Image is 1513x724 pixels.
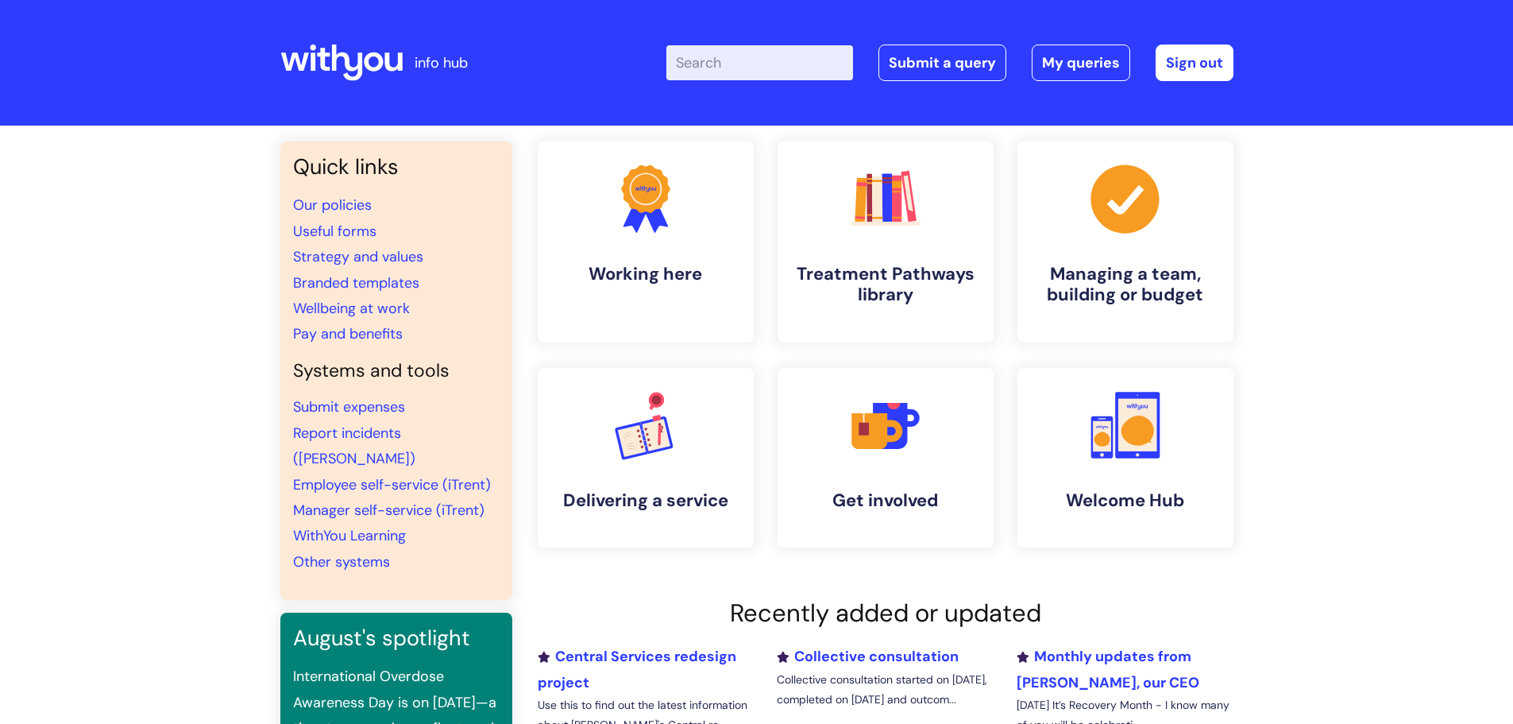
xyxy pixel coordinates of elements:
[293,424,415,468] a: Report incidents ([PERSON_NAME])
[293,273,419,292] a: Branded templates
[538,598,1233,628] h2: Recently added or updated
[550,490,741,511] h4: Delivering a service
[293,397,405,416] a: Submit expenses
[777,670,993,710] p: Collective consultation started on [DATE], completed on [DATE] and outcom...
[1017,141,1233,343] a: Managing a team, building or budget
[1156,45,1233,81] a: Sign out
[1032,45,1130,81] a: My queries
[293,196,372,215] a: Our policies
[777,647,959,666] a: Collective consultation
[293,154,500,180] h3: Quick links
[1017,647,1199,691] a: Monthly updates from [PERSON_NAME], our CEO
[293,475,491,494] a: Employee self-service (iTrent)
[293,625,500,651] h3: August's spotlight
[415,50,468,75] p: info hub
[293,552,390,571] a: Other systems
[1017,368,1233,548] a: Welcome Hub
[538,368,754,548] a: Delivering a service
[293,501,484,520] a: Manager self-service (iTrent)
[666,45,853,80] input: Search
[778,141,994,343] a: Treatment Pathways library
[790,490,981,511] h4: Get involved
[666,45,1233,81] div: | -
[1030,490,1221,511] h4: Welcome Hub
[293,360,500,382] h4: Systems and tools
[293,222,376,241] a: Useful forms
[550,264,741,285] h4: Working here
[790,264,981,306] h4: Treatment Pathways library
[293,324,403,343] a: Pay and benefits
[293,299,410,318] a: Wellbeing at work
[1030,264,1221,306] h4: Managing a team, building or budget
[293,247,423,266] a: Strategy and values
[293,526,406,545] a: WithYou Learning
[538,647,736,691] a: Central Services redesign project
[538,141,754,343] a: Working here
[878,45,1006,81] a: Submit a query
[778,368,994,548] a: Get involved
